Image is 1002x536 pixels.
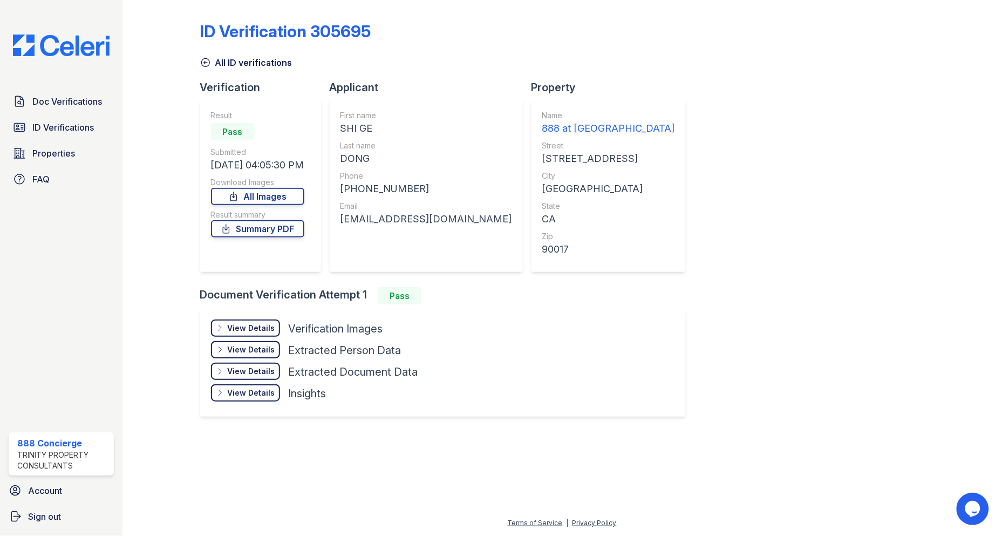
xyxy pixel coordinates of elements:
a: Properties [9,143,114,164]
div: Property [531,80,694,95]
a: FAQ [9,168,114,190]
div: Name [542,110,675,121]
a: Name 888 at [GEOGRAPHIC_DATA] [542,110,675,136]
div: [EMAIL_ADDRESS][DOMAIN_NAME] [340,212,512,227]
div: 888 at [GEOGRAPHIC_DATA] [542,121,675,136]
div: 888 Concierge [17,437,110,450]
div: State [542,201,675,212]
iframe: chat widget [957,493,991,525]
div: SHI GE [340,121,512,136]
div: View Details [228,323,275,334]
a: Sign out [4,506,118,527]
div: [STREET_ADDRESS] [542,151,675,166]
div: City [542,171,675,181]
div: [PHONE_NUMBER] [340,181,512,196]
div: Phone [340,171,512,181]
div: Verification [200,80,330,95]
a: Doc Verifications [9,91,114,112]
span: Doc Verifications [32,95,102,108]
div: [DATE] 04:05:30 PM [211,158,304,173]
div: View Details [228,366,275,377]
div: Street [542,140,675,151]
div: Document Verification Attempt 1 [200,287,694,304]
div: Download Images [211,177,304,188]
div: Result [211,110,304,121]
div: DONG [340,151,512,166]
div: Verification Images [289,321,383,336]
div: Applicant [330,80,531,95]
span: Account [28,484,62,497]
span: FAQ [32,173,50,186]
img: CE_Logo_Blue-a8612792a0a2168367f1c8372b55b34899dd931a85d93a1a3d3e32e68fde9ad4.png [4,35,118,56]
div: First name [340,110,512,121]
a: Terms of Service [508,519,563,527]
div: Extracted Person Data [289,343,401,358]
div: Pass [378,287,421,304]
div: 90017 [542,242,675,257]
a: All ID verifications [200,56,292,69]
span: Sign out [28,510,61,523]
div: Insights [289,386,326,401]
div: Result summary [211,209,304,220]
a: All Images [211,188,304,205]
span: Properties [32,147,75,160]
div: Extracted Document Data [289,364,418,379]
div: CA [542,212,675,227]
div: ID Verification 305695 [200,22,371,41]
a: Account [4,480,118,501]
div: Last name [340,140,512,151]
div: [GEOGRAPHIC_DATA] [542,181,675,196]
div: View Details [228,344,275,355]
div: Email [340,201,512,212]
div: View Details [228,388,275,398]
div: Trinity Property Consultants [17,450,110,471]
span: ID Verifications [32,121,94,134]
div: Pass [211,123,254,140]
a: Privacy Policy [572,519,617,527]
div: | [567,519,569,527]
div: Zip [542,231,675,242]
a: Summary PDF [211,220,304,238]
div: Submitted [211,147,304,158]
a: ID Verifications [9,117,114,138]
